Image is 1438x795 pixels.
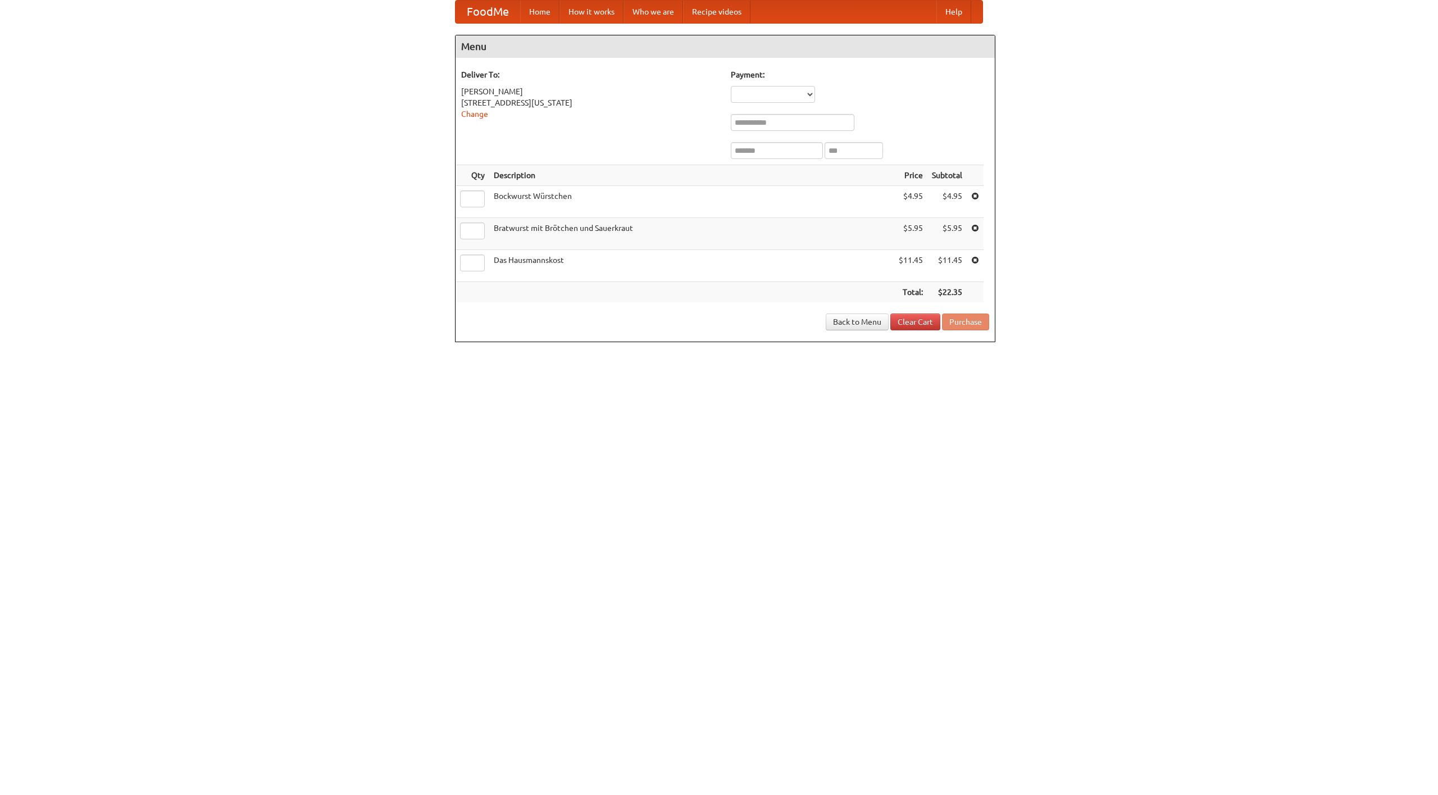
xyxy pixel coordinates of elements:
[894,282,927,303] th: Total:
[894,165,927,186] th: Price
[461,86,720,97] div: [PERSON_NAME]
[489,218,894,250] td: Bratwurst mit Brötchen und Sauerkraut
[936,1,971,23] a: Help
[927,165,967,186] th: Subtotal
[489,250,894,282] td: Das Hausmannskost
[927,218,967,250] td: $5.95
[927,250,967,282] td: $11.45
[927,186,967,218] td: $4.95
[927,282,967,303] th: $22.35
[731,69,989,80] h5: Payment:
[890,314,940,330] a: Clear Cart
[489,165,894,186] th: Description
[461,110,488,119] a: Change
[894,186,927,218] td: $4.95
[461,69,720,80] h5: Deliver To:
[894,250,927,282] td: $11.45
[461,97,720,108] div: [STREET_ADDRESS][US_STATE]
[894,218,927,250] td: $5.95
[942,314,989,330] button: Purchase
[624,1,683,23] a: Who we are
[683,1,750,23] a: Recipe videos
[520,1,559,23] a: Home
[456,1,520,23] a: FoodMe
[559,1,624,23] a: How it works
[456,35,995,58] h4: Menu
[489,186,894,218] td: Bockwurst Würstchen
[456,165,489,186] th: Qty
[826,314,889,330] a: Back to Menu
